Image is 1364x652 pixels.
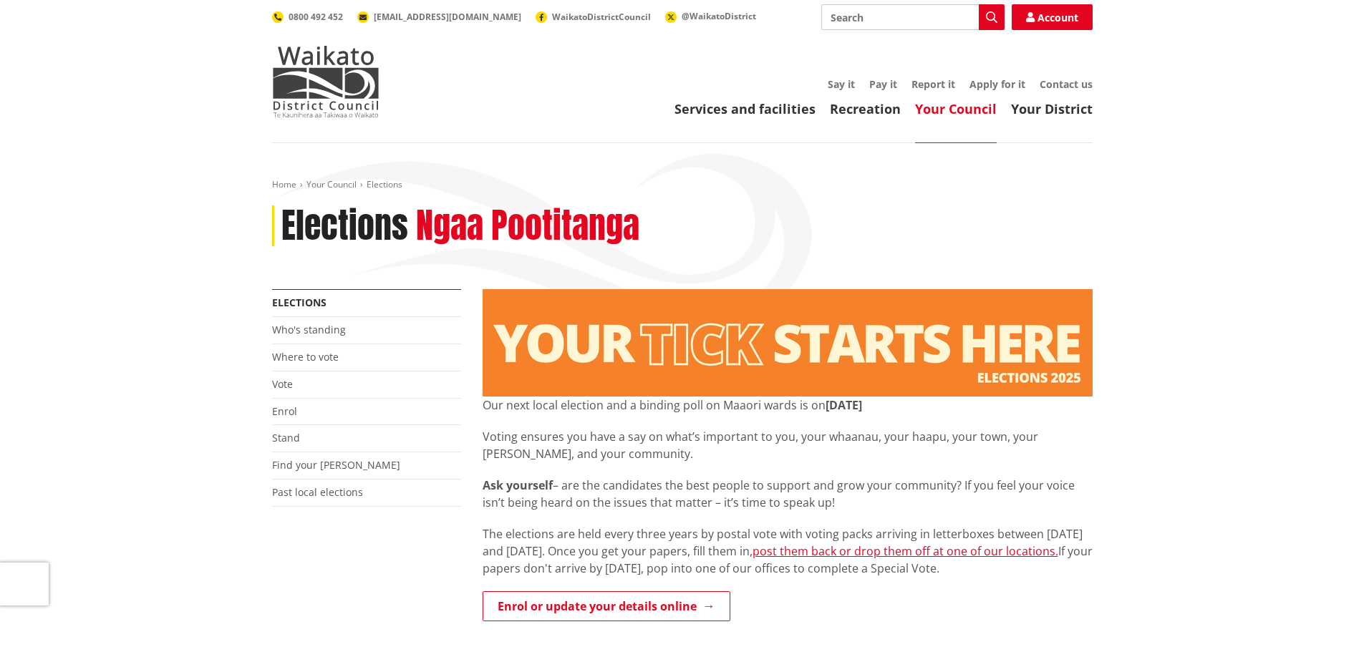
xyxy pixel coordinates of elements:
a: Home [272,178,296,190]
a: Find your [PERSON_NAME] [272,458,400,472]
a: Stand [272,431,300,444]
a: 0800 492 452 [272,11,343,23]
a: Past local elections [272,485,363,499]
p: The elections are held every three years by postal vote with voting packs arriving in letterboxes... [483,525,1093,577]
a: Your District [1011,100,1093,117]
p: Our next local election and a binding poll on Maaori wards is on [483,396,1093,414]
a: WaikatoDistrictCouncil [536,11,651,23]
a: post them back or drop them off at one of our locations. [753,543,1058,559]
span: [EMAIL_ADDRESS][DOMAIN_NAME] [374,11,521,23]
strong: Ask yourself [483,477,553,493]
p: Voting ensures you have a say on what’s important to you, your whaanau, your haapu, your town, yo... [483,428,1093,462]
input: Search input [821,4,1005,30]
img: Elections - Website banner [483,289,1093,396]
span: Elections [367,178,402,190]
a: Where to vote [272,350,339,364]
a: Report it [911,77,955,91]
a: Services and facilities [674,100,816,117]
a: Elections [272,296,327,309]
a: Your Council [306,178,357,190]
a: Contact us [1040,77,1093,91]
a: Recreation [830,100,901,117]
h2: Ngaa Pootitanga [416,205,639,247]
strong: [DATE] [826,397,862,413]
a: Vote [272,377,293,391]
a: Enrol or update your details online [483,591,730,621]
a: @WaikatoDistrict [665,10,756,22]
p: – are the candidates the best people to support and grow your community? If you feel your voice i... [483,477,1093,511]
span: 0800 492 452 [289,11,343,23]
a: Apply for it [969,77,1025,91]
h1: Elections [281,205,408,247]
a: Account [1012,4,1093,30]
a: Your Council [915,100,997,117]
a: Say it [828,77,855,91]
nav: breadcrumb [272,179,1093,191]
span: WaikatoDistrictCouncil [552,11,651,23]
img: Waikato District Council - Te Kaunihera aa Takiwaa o Waikato [272,46,379,117]
a: Enrol [272,404,297,418]
a: Who's standing [272,323,346,336]
span: @WaikatoDistrict [682,10,756,22]
a: Pay it [869,77,897,91]
a: [EMAIL_ADDRESS][DOMAIN_NAME] [357,11,521,23]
